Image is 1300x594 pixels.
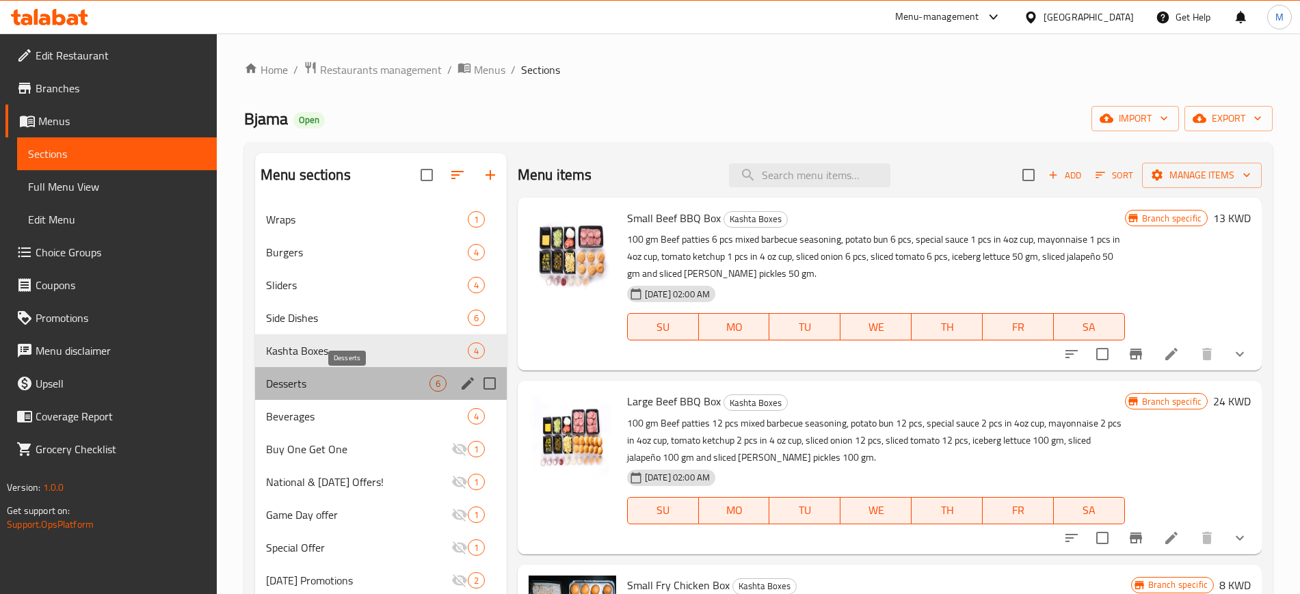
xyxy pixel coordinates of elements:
a: Support.OpsPlatform [7,515,94,533]
div: Buy One Get One1 [255,433,507,465]
h6: 13 KWD [1213,208,1251,228]
span: [DATE] Promotions [266,572,451,589]
div: Kashta Boxes [724,211,788,228]
span: Select section [1014,161,1043,189]
span: Sort [1096,167,1133,183]
span: Kashta Boxes [724,211,787,227]
button: FR [983,313,1054,340]
div: items [468,441,485,457]
span: TU [775,500,835,520]
a: Sections [17,137,217,170]
span: Edit Restaurant [36,47,206,64]
span: Coverage Report [36,408,206,424]
button: delete [1191,522,1223,554]
span: Select to update [1088,524,1117,552]
button: show more [1223,522,1256,554]
div: items [468,342,485,359]
span: 4 [468,410,484,423]
span: Promotions [36,310,206,326]
button: TU [769,497,840,524]
span: Full Menu View [28,178,206,195]
p: 100 gm Beef patties 6 pcs mixed barbecue seasoning, potato bun 6 pcs, special sauce 1 pcs in 4oz ... [627,231,1125,282]
div: items [468,244,485,260]
span: Coupons [36,277,206,293]
div: items [468,408,485,424]
span: MO [704,317,765,337]
span: 4 [468,345,484,357]
span: 1.0.0 [42,478,64,496]
span: Branch specific [1137,212,1207,225]
div: items [468,211,485,228]
h6: 24 KWD [1213,392,1251,411]
span: Open [293,114,325,126]
button: Add section [474,159,507,191]
span: Side Dishes [266,310,468,326]
input: search [729,163,890,187]
span: Branch specific [1143,578,1213,591]
span: Select to update [1088,340,1117,368]
button: Manage items [1142,163,1262,188]
span: [DATE] 02:00 AM [639,471,715,484]
a: Full Menu View [17,170,217,203]
div: [GEOGRAPHIC_DATA] [1044,10,1134,25]
span: FR [988,500,1048,520]
li: / [447,62,452,78]
a: Coverage Report [5,400,217,433]
span: Sections [521,62,560,78]
span: Choice Groups [36,244,206,260]
span: Small Beef BBQ Box [627,208,721,228]
span: Restaurants management [320,62,442,78]
button: import [1091,106,1179,131]
span: 1 [468,476,484,489]
a: Coupons [5,269,217,301]
span: TH [917,317,977,337]
span: 4 [468,246,484,259]
span: Special Offer [266,539,451,556]
button: Branch-specific-item [1119,522,1152,554]
span: Add item [1043,165,1087,186]
div: items [468,474,485,490]
div: Ramadan Promotions [266,572,451,589]
svg: Inactive section [451,441,468,457]
span: Branch specific [1137,395,1207,408]
div: National & Liberation Day Offers! [266,474,451,490]
a: Menus [5,105,217,137]
span: Kashta Boxes [724,395,787,411]
button: TH [912,313,983,340]
div: National & [DATE] Offers!1 [255,465,507,498]
a: Edit Restaurant [5,39,217,72]
div: items [468,507,485,523]
a: Menu disclaimer [5,334,217,367]
div: Kashta Boxes [266,342,468,359]
span: Get support on: [7,502,70,519]
button: Add [1043,165,1087,186]
button: SA [1054,313,1125,340]
span: Manage items [1153,167,1251,184]
nav: breadcrumb [244,61,1273,79]
span: Branches [36,80,206,96]
span: 1 [468,443,484,456]
button: SU [627,313,699,340]
div: Game Day offer1 [255,498,507,531]
span: WE [846,317,906,337]
span: Large Beef BBQ Box [627,391,721,411]
span: Beverages [266,408,468,424]
div: Wraps1 [255,203,507,236]
div: Desserts6edit [255,367,507,400]
svg: Inactive section [451,507,468,523]
span: Game Day offer [266,507,451,523]
span: Grocery Checklist [36,441,206,457]
div: Beverages4 [255,400,507,433]
span: Burgers [266,244,468,260]
div: items [468,310,485,326]
span: Bjama [244,103,288,134]
div: items [429,375,447,392]
div: Sliders4 [255,269,507,301]
img: Small Beef BBQ Box [529,208,616,296]
p: 100 gm Beef patties 12 pcs mixed barbecue seasoning, potato bun 12 pcs, special sauce 2 pcs in 4o... [627,415,1125,466]
button: show more [1223,338,1256,370]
